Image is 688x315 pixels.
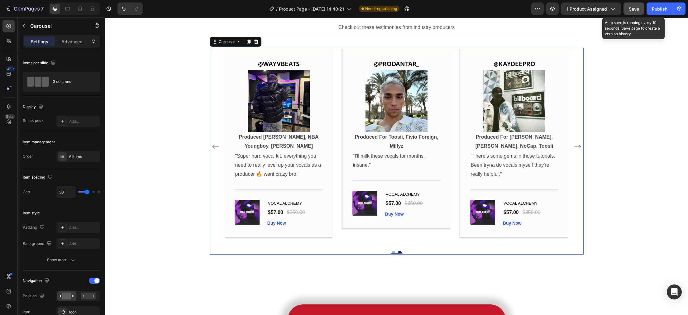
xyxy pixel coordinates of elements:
p: Produced [PERSON_NAME], NBA Youngboy, [PERSON_NAME] [130,115,217,133]
div: $57.00 [280,182,297,190]
p: Produced For Toosii, Fivio Foreign, Millyz [248,115,335,133]
button: Buy Now [280,193,299,200]
h1: VOCAL ALCHEMY [162,182,218,190]
p: Carousel [30,22,83,30]
div: 6 items [69,154,98,160]
p: @PRODANTAR_ [248,41,335,52]
div: $350.00 [299,182,318,190]
div: Undo/Redo [117,2,143,15]
div: Sneak peek [23,118,44,123]
input: Auto [57,186,75,198]
span: / [276,6,278,12]
div: Order [23,154,33,159]
button: Show more [23,254,100,265]
div: Background [23,240,53,248]
div: Add... [69,241,98,247]
div: Open Intercom Messenger [667,284,682,299]
span: 1 product assigned [566,6,607,12]
div: Item style [23,210,40,216]
div: Add... [69,119,98,124]
div: 450 [6,66,15,71]
p: 7 [41,5,44,12]
h1: VOCAL ALCHEMY [280,173,336,181]
button: 7 [2,2,46,15]
h1: VOCAL ALCHEMY [398,182,454,190]
button: Publish [647,2,673,15]
div: Icon [69,309,98,315]
p: "I'll milk these vocals for months, insane." [248,134,335,152]
p: "Super hard vocal kit, everything you need to really level up your vocals as a producer 🔥 went cr... [130,134,217,161]
div: Carousel [112,21,131,27]
p: Produced For [PERSON_NAME], [PERSON_NAME], NoCap, Toosii [366,115,453,133]
div: Rich Text Editor. Editing area: main [365,115,454,134]
div: Item management [23,139,55,145]
div: Display [23,103,45,111]
p: Advanced [61,38,83,45]
div: Item spacing [23,173,54,182]
div: 3 columns [53,74,91,89]
button: Dot [287,233,290,237]
div: Gap [23,189,30,195]
p: @WAYVBEATS [130,41,217,52]
div: Items per slide [23,59,57,67]
img: gempages_578342185829663506-73a302ec-f146-47bf-bdb7-79eabfba2d3d.jpg [378,53,440,115]
button: Save [623,2,644,15]
div: $57.00 [162,191,179,199]
div: Rich Text Editor. Editing area: main [365,134,454,162]
span: Product Page - [DATE] 14:40:21 [279,6,344,12]
div: Master The Art Of Vocal Samples [224,297,359,308]
div: Rich Text Editor. Editing area: main [365,40,454,53]
div: Beta [5,114,15,119]
button: Carousel Next Arrow [468,124,478,134]
button: Buy Now [398,203,417,209]
div: Icon [23,309,30,315]
div: Add... [69,225,98,231]
p: @KAYDEEPRO [366,41,453,52]
div: $350.00 [181,191,201,199]
button: Buy Now [162,203,181,209]
div: Publish [652,6,667,12]
div: Position [23,292,45,300]
span: Need republishing [365,6,397,12]
div: $350.00 [417,191,436,199]
button: 1 product assigned [561,2,621,15]
iframe: Design area [105,17,688,315]
div: Show more [47,257,76,263]
button: Dot [293,233,297,237]
p: Settings [31,38,48,45]
span: Save [629,6,639,12]
button: Carousel Back Arrow [106,124,116,134]
img: gempages_578342185829663506-c56594c8-627c-4d0c-b634-8e7867a97ccc.jpg [260,53,322,115]
img: gempages_578342185829663506-dd3c30f3-f21f-4ccf-8211-a953bef9d7b9.jpg [143,53,205,115]
p: "There's some gems in those tutorials. Been tryna do vocals myself they're really helpful." [366,134,453,161]
div: Navigation [23,277,50,285]
div: Padding [23,223,46,232]
div: $57.00 [398,191,414,199]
